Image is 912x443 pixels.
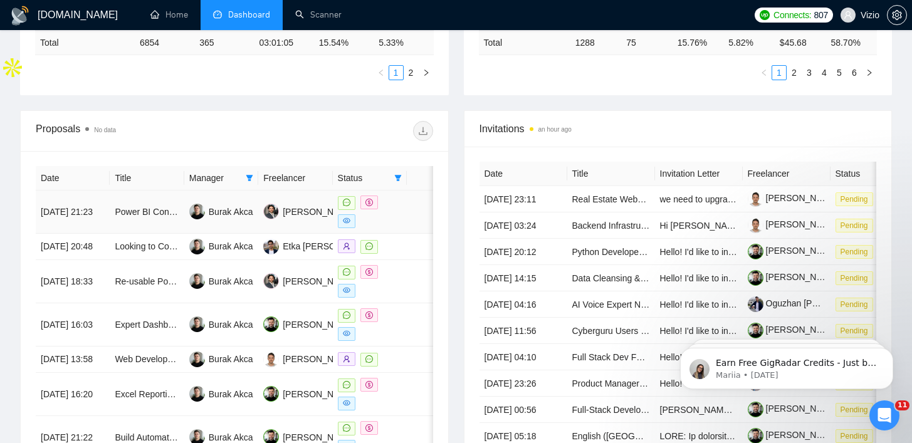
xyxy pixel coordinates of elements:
a: Expert Dashboard Developer for Restaurant Analytics [115,320,323,330]
a: [PERSON_NAME] [748,193,838,203]
td: [DATE] 23:26 [480,370,567,397]
td: Looking to Connect with Experienced Web Scraping Experts/Agencies [110,234,184,260]
a: BABurak Akca [189,319,253,329]
img: BC [263,352,279,367]
span: 807 [814,8,827,22]
a: Pending [836,430,878,440]
a: BABurak Akca [189,353,253,363]
div: Burak Akca [209,274,253,288]
span: Pending [836,219,873,232]
a: Pending [836,404,878,414]
img: OG [263,316,279,332]
span: message [343,199,350,206]
th: Date [480,162,567,186]
time: an hour ago [538,126,572,133]
td: [DATE] 03:24 [480,212,567,239]
a: BABurak Akca [189,276,253,286]
a: homeHome [150,9,188,20]
span: Status [338,171,389,185]
div: [PERSON_NAME] [283,318,355,331]
span: filter [246,174,253,182]
img: c1ntb8EfcD4fRDMbFL2Ids_X2UMrq9QxXvC47xuukCApDWBZibKjrGYSBPBEYnsGNA [748,270,763,286]
span: Pending [836,271,873,285]
span: filter [392,169,404,187]
img: BA [189,239,205,254]
span: message [343,268,350,276]
span: Dashboard [228,9,270,20]
a: [PERSON_NAME] [748,246,838,256]
div: [PERSON_NAME] Yalcin [283,274,380,288]
a: Cyberguru Users / Cyber Awareness Leaders in [GEOGRAPHIC_DATA] – Paid Survey [572,326,909,336]
div: [PERSON_NAME] [283,387,355,401]
a: Pending [836,299,878,309]
a: ESEtka [PERSON_NAME] [263,241,375,251]
a: Pending [836,246,878,256]
span: dollar [365,199,373,206]
span: Manager [189,171,241,185]
a: Data Cleansing & Governance Specialist - Odoo Integration & Ultra-Secure Validation [572,273,904,283]
img: logo [10,6,30,26]
td: Full-Stack Development Agency with AI/ML Expertise Needed for Innovative SaaS Platform [567,397,655,423]
span: message [343,381,350,388]
a: Pending [836,273,878,283]
a: OG[PERSON_NAME] [263,319,355,329]
a: [PERSON_NAME] [748,272,838,282]
span: message [365,242,373,250]
span: message [343,424,350,432]
a: Product Manager for [PERSON_NAME] [572,378,727,388]
span: eye [343,286,350,294]
span: 11 [895,400,909,410]
a: Pending [836,194,878,204]
th: Manager [184,166,258,190]
a: Web Developer Needed for AI & Blockchain Demo Project [115,354,340,364]
a: searchScanner [295,9,342,20]
th: Freelancer [743,162,831,186]
span: dollar [365,424,373,432]
th: Invitation Letter [655,162,743,186]
span: setting [888,10,906,20]
iframe: Intercom live chat [869,400,899,430]
td: [DATE] 16:20 [36,373,110,416]
img: BA [189,273,205,289]
td: Expert Dashboard Developer for Restaurant Analytics [110,303,184,347]
th: Title [110,166,184,190]
span: eye [343,399,350,407]
div: [PERSON_NAME] [283,352,355,366]
img: BA [189,386,205,402]
span: dollar [365,268,373,276]
span: Pending [836,403,873,417]
td: Re-usable Power BI Connector to API of a SaaS solution [110,260,184,303]
span: filter [394,174,402,182]
td: 5.82 % [723,30,775,55]
td: 6854 [135,31,194,55]
div: Proposals [36,121,234,141]
td: Total [35,31,135,55]
img: BA [189,204,205,219]
span: user [844,11,852,19]
a: OG[PERSON_NAME] [263,432,355,442]
td: Python Developer Needed: Smartsheet Ticket Automation + Data Reconciliation (Sales, Power BI & SAP) [567,239,655,265]
img: upwork-logo.png [760,10,770,20]
a: [PERSON_NAME] [748,430,838,440]
span: user-add [343,242,350,250]
a: BC[PERSON_NAME] [263,353,355,363]
img: ES [263,239,279,254]
span: Invitations [480,121,877,137]
span: No data [94,127,116,133]
td: Backend Infrastructure & CMS API Developer Milestone-Based | Full Module Ownership (6–8 Weeks) [567,212,655,239]
img: c1ntb8EfcD4fRDMbFL2Ids_X2UMrq9QxXvC47xuukCApDWBZibKjrGYSBPBEYnsGNA [748,402,763,417]
td: Real Estate Website using Corelogic Trestle API Nestjs Angular (Typescript) UPGRADE + REMAP API [567,186,655,212]
img: c1ntb8EfcD4fRDMbFL2Ids_X2UMrq9QxXvC47xuukCApDWBZibKjrGYSBPBEYnsGNA [748,244,763,259]
span: dashboard [213,10,222,19]
a: Oguzhan [PERSON_NAME] [748,298,876,308]
td: [DATE] 18:33 [36,260,110,303]
a: [PERSON_NAME] [748,219,838,229]
td: [DATE] 04:10 [480,344,567,370]
img: OK [263,273,279,289]
td: Data Cleansing & Governance Specialist - Odoo Integration & Ultra-Secure Validation [567,265,655,291]
td: Total [479,30,570,55]
img: OG [263,386,279,402]
a: Re-usable Power BI Connector to API of a SaaS solution [115,276,335,286]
